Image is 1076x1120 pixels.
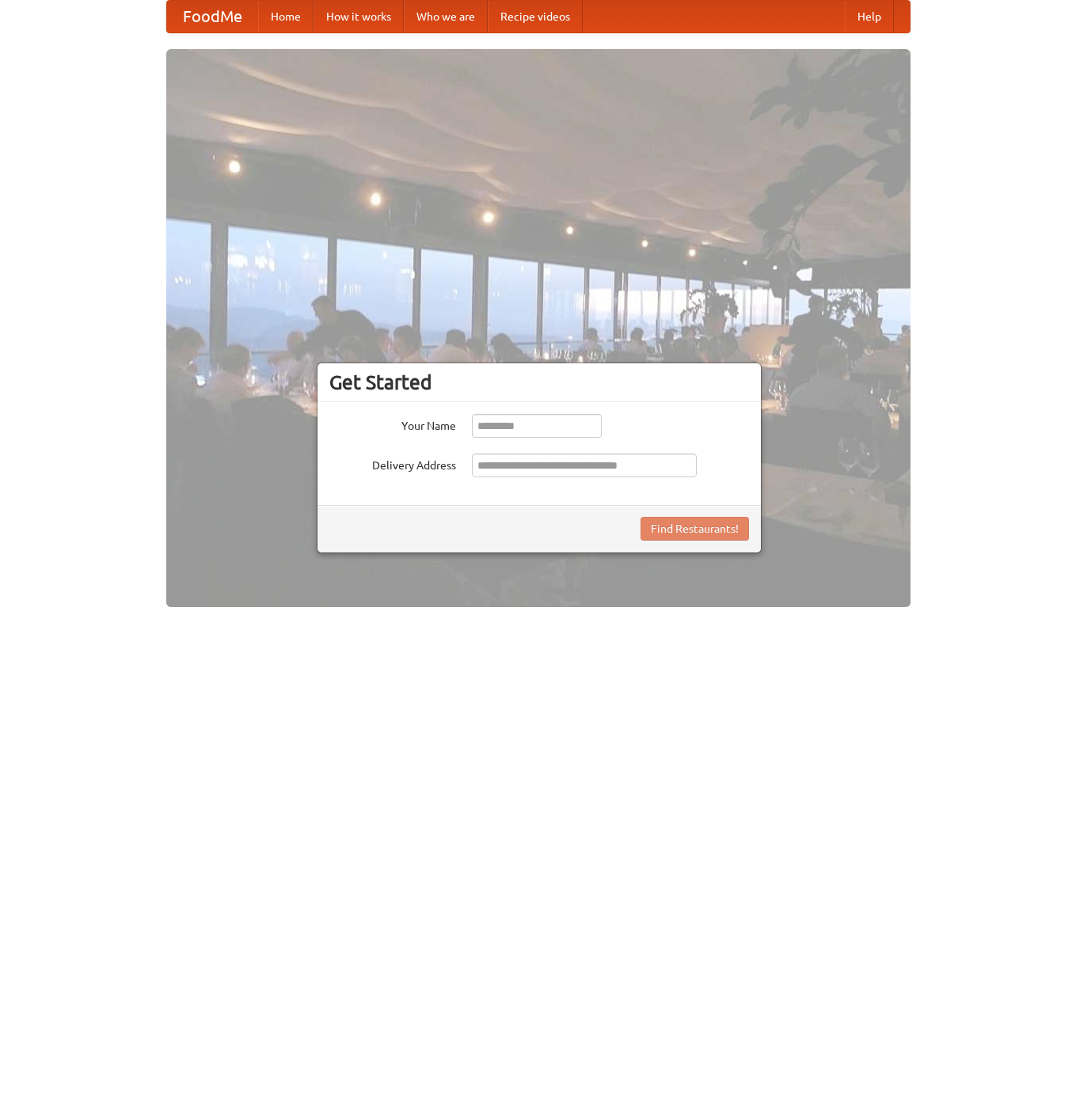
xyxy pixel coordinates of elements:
[641,517,749,541] button: Find Restaurants!
[845,1,894,32] a: Help
[329,370,749,394] h3: Get Started
[167,1,258,32] a: FoodMe
[314,1,404,32] a: How it works
[258,1,314,32] a: Home
[329,454,456,473] label: Delivery Address
[329,414,456,434] label: Your Name
[404,1,488,32] a: Who we are
[488,1,583,32] a: Recipe videos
